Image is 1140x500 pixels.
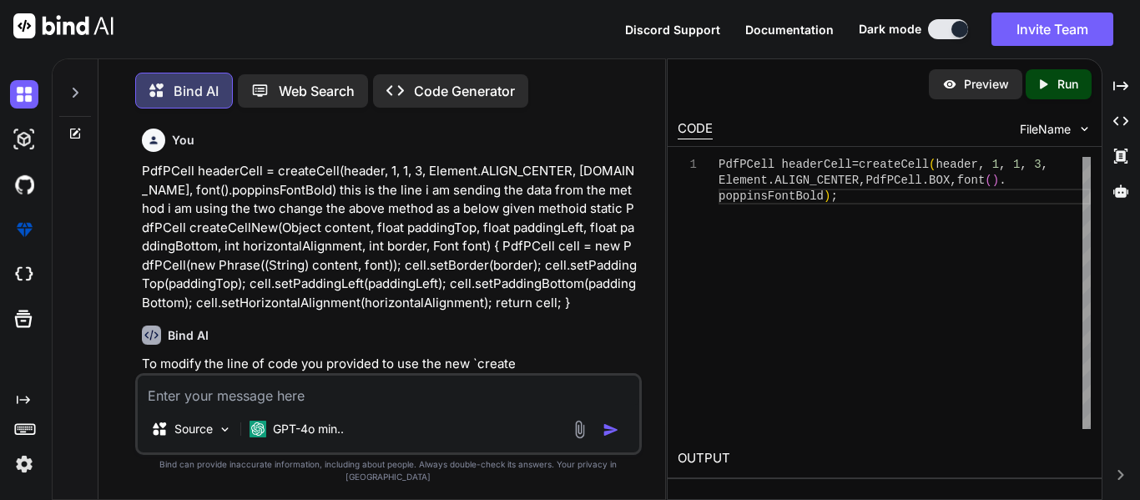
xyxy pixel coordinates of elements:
[768,174,774,187] span: .
[174,81,219,101] p: Bind AI
[992,158,999,171] span: 1
[10,125,38,154] img: darkAi-studio
[1057,76,1078,93] p: Run
[985,174,991,187] span: (
[745,23,834,37] span: Documentation
[719,158,852,171] span: PdfPCell headerCell
[859,174,865,187] span: ,
[414,81,515,101] p: Code Generator
[964,76,1009,93] p: Preview
[10,450,38,478] img: settings
[950,174,956,187] span: ,
[570,420,589,439] img: attachment
[1034,158,1041,171] span: 3
[745,21,834,38] button: Documentation
[250,421,266,437] img: GPT-4o mini
[135,458,642,483] p: Bind can provide inaccurate information, including about people. Always double-check its answers....
[142,162,638,312] p: PdfPCell headerCell = createCell(header, 1, 1, 3, Element.ALIGN_CENTER, [DOMAIN_NAME], font().pop...
[13,13,113,38] img: Bind AI
[992,174,999,187] span: )
[929,174,950,187] span: BOX
[978,158,985,171] span: ,
[942,77,957,92] img: preview
[142,355,638,374] p: To modify the line of code you provided to use the new `create
[174,421,213,437] p: Source
[859,158,929,171] span: createCell
[1020,158,1027,171] span: ,
[824,189,830,203] span: )
[1020,121,1071,138] span: FileName
[10,80,38,109] img: darkChat
[279,81,355,101] p: Web Search
[922,174,929,187] span: .
[603,422,619,438] img: icon
[1013,158,1020,171] span: 1
[10,215,38,244] img: premium
[625,23,720,37] span: Discord Support
[999,174,1006,187] span: .
[10,260,38,289] img: cloudideIcon
[957,174,986,187] span: font
[168,327,209,344] h6: Bind AI
[774,174,859,187] span: ALIGN_CENTER
[865,174,921,187] span: PdfPCell
[719,189,824,203] span: poppinsFontBold
[218,422,232,437] img: Pick Models
[852,158,859,171] span: =
[678,157,697,173] div: 1
[830,189,837,203] span: ;
[10,170,38,199] img: githubDark
[999,158,1006,171] span: ,
[936,158,977,171] span: header
[625,21,720,38] button: Discord Support
[1042,158,1048,171] span: ,
[678,119,713,139] div: CODE
[929,158,936,171] span: (
[991,13,1113,46] button: Invite Team
[719,174,768,187] span: Element
[1077,122,1092,136] img: chevron down
[273,421,344,437] p: GPT-4o min..
[859,21,921,38] span: Dark mode
[668,439,1102,478] h2: OUTPUT
[172,132,194,149] h6: You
